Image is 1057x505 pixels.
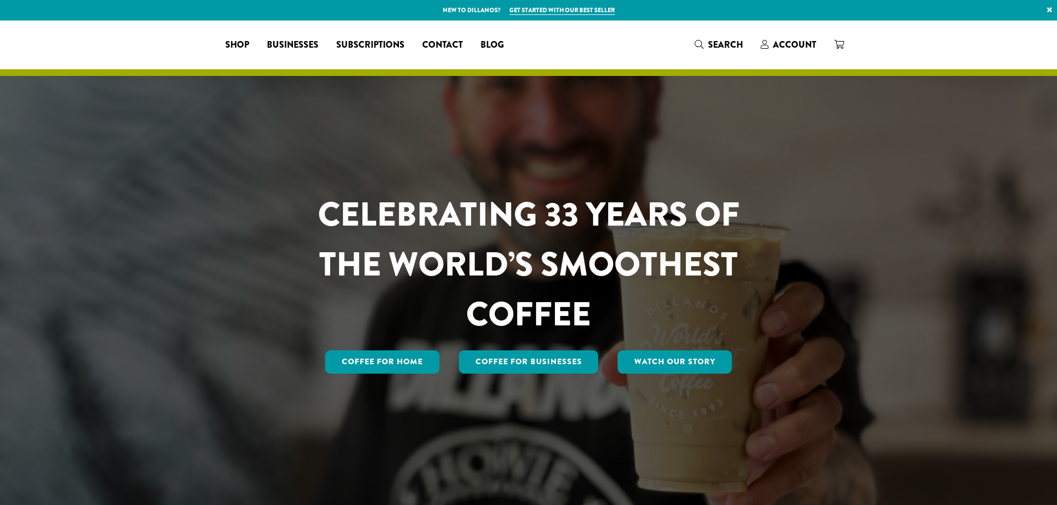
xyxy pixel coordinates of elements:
a: Coffee For Businesses [459,350,599,374]
a: Watch Our Story [618,350,732,374]
a: Search [686,35,752,54]
span: Shop [225,38,249,52]
span: Businesses [267,38,318,52]
span: Search [708,38,743,51]
a: Shop [216,36,258,54]
span: Contact [422,38,463,52]
h1: CELEBRATING 33 YEARS OF THE WORLD’S SMOOTHEST COFFEE [285,190,772,339]
a: Get started with our best seller [509,6,615,15]
span: Account [773,38,816,51]
a: Coffee for Home [325,350,439,374]
span: Blog [481,38,504,52]
span: Subscriptions [336,38,404,52]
